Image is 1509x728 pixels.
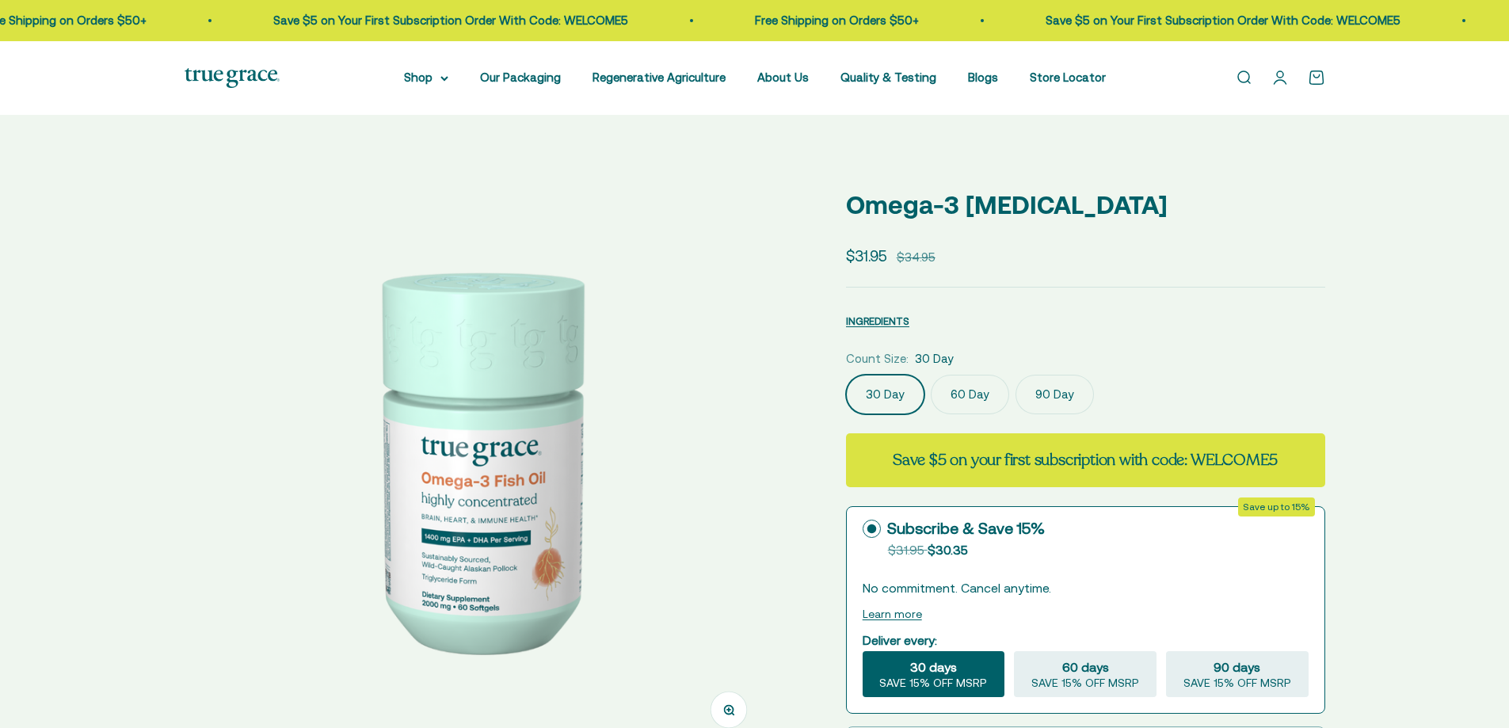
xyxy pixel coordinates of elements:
[897,248,936,267] compare-at-price: $34.95
[729,13,893,27] a: Free Shipping on Orders $50+
[846,185,1325,225] p: Omega-3 [MEDICAL_DATA]
[846,315,909,327] span: INGREDIENTS
[757,71,809,84] a: About Us
[968,71,998,84] a: Blogs
[893,449,1278,471] strong: Save $5 on your first subscription with code: WELCOME5
[846,311,909,330] button: INGREDIENTS
[840,71,936,84] a: Quality & Testing
[593,71,726,84] a: Regenerative Agriculture
[1019,11,1374,30] p: Save $5 on Your First Subscription Order With Code: WELCOME5
[1030,71,1106,84] a: Store Locator
[404,68,448,87] summary: Shop
[480,71,561,84] a: Our Packaging
[915,349,954,368] span: 30 Day
[846,244,887,268] sale-price: $31.95
[846,349,909,368] legend: Count Size:
[247,11,602,30] p: Save $5 on Your First Subscription Order With Code: WELCOME5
